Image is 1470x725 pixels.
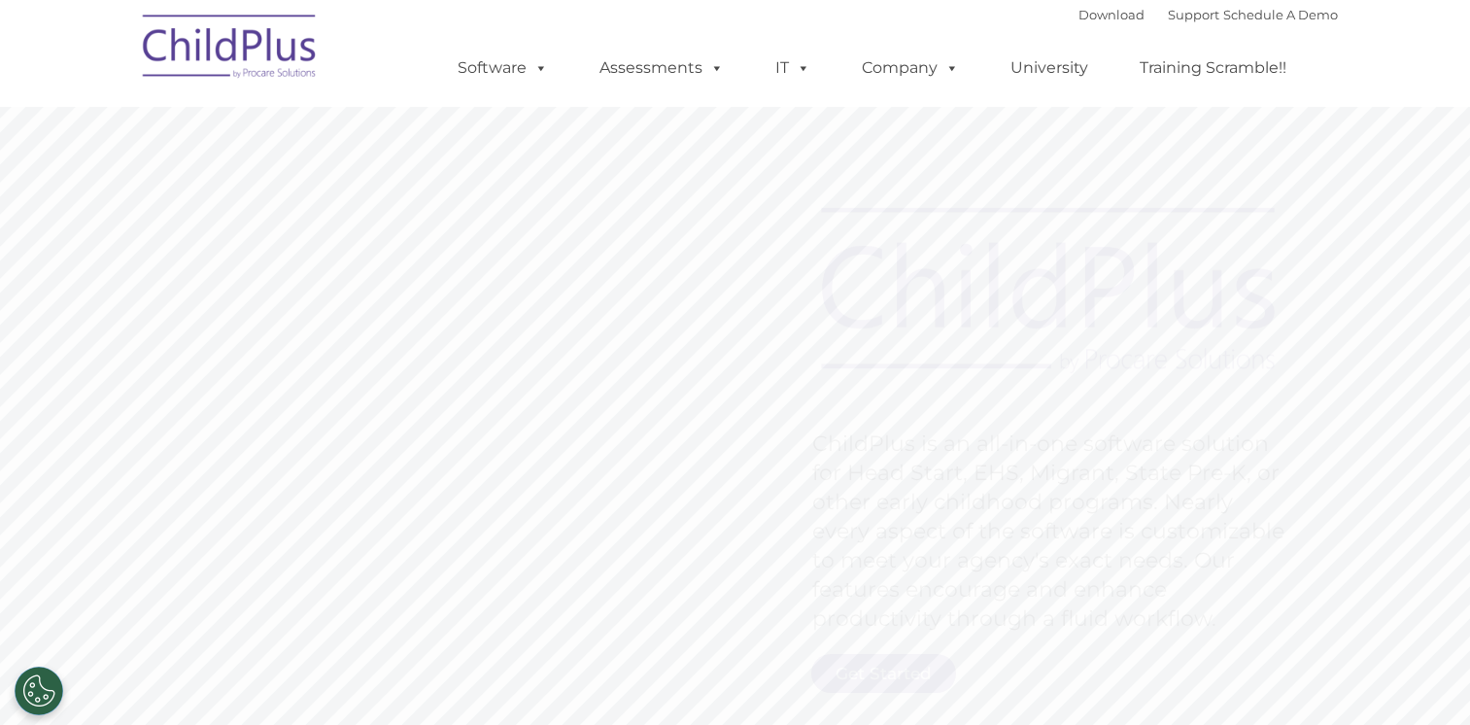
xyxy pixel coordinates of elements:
rs-layer: ChildPlus is an all-in-one software solution for Head Start, EHS, Migrant, State Pre-K, or other ... [812,430,1294,634]
button: Cookies Settings [15,667,63,715]
a: IT [756,49,830,87]
a: Download [1078,7,1145,22]
a: Schedule A Demo [1223,7,1338,22]
font: | [1078,7,1338,22]
a: Get Started [811,654,956,693]
a: Assessments [580,49,743,87]
a: University [991,49,1108,87]
a: Software [438,49,567,87]
a: Training Scramble!! [1120,49,1306,87]
a: Support [1168,7,1219,22]
img: ChildPlus by Procare Solutions [133,1,327,98]
a: Company [842,49,978,87]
